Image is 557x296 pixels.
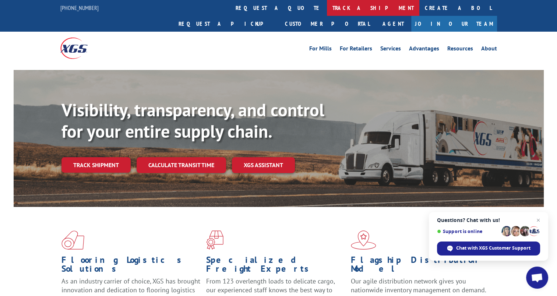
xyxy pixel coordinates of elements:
[380,46,401,54] a: Services
[351,256,490,277] h1: Flagship Distribution Model
[437,229,499,234] span: Support is online
[61,256,201,277] h1: Flooring Logistics Solutions
[411,16,497,32] a: Join Our Team
[534,216,543,225] span: Close chat
[206,230,223,250] img: xgs-icon-focused-on-flooring-red
[137,157,226,173] a: Calculate transit time
[173,16,279,32] a: Request a pickup
[232,157,295,173] a: XGS ASSISTANT
[61,157,131,173] a: Track shipment
[60,4,99,11] a: [PHONE_NUMBER]
[351,277,486,294] span: Our agile distribution network gives you nationwide inventory management on demand.
[456,245,530,251] span: Chat with XGS Customer Support
[437,242,540,256] div: Chat with XGS Customer Support
[309,46,332,54] a: For Mills
[437,217,540,223] span: Questions? Chat with us!
[447,46,473,54] a: Resources
[206,256,345,277] h1: Specialized Freight Experts
[279,16,375,32] a: Customer Portal
[526,267,548,289] div: Open chat
[340,46,372,54] a: For Retailers
[61,98,324,142] b: Visibility, transparency, and control for your entire supply chain.
[351,230,376,250] img: xgs-icon-flagship-distribution-model-red
[409,46,439,54] a: Advantages
[61,230,84,250] img: xgs-icon-total-supply-chain-intelligence-red
[481,46,497,54] a: About
[375,16,411,32] a: Agent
